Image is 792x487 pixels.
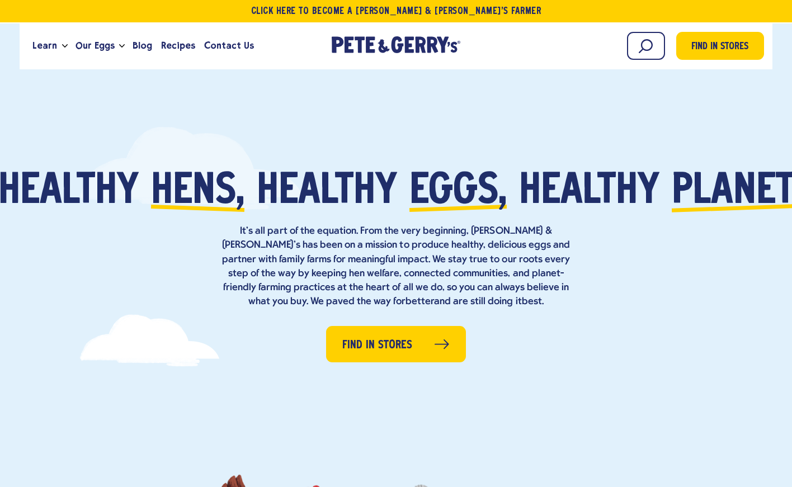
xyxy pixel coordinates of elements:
[217,224,575,309] p: It’s all part of the equation. From the very beginning, [PERSON_NAME] & [PERSON_NAME]’s has been ...
[32,39,57,53] span: Learn
[71,31,119,61] a: Our Eggs
[406,296,434,307] strong: better
[76,39,115,53] span: Our Eggs
[62,44,68,48] button: Open the dropdown menu for Learn
[161,39,195,53] span: Recipes
[627,32,665,60] input: Search
[519,171,659,213] span: healthy
[409,171,507,213] span: eggs,
[522,296,542,307] strong: best
[342,337,412,354] span: Find in Stores
[200,31,258,61] a: Contact Us
[151,171,244,213] span: hens,
[326,326,466,362] a: Find in Stores
[128,31,157,61] a: Blog
[157,31,200,61] a: Recipes
[257,171,397,213] span: healthy
[676,32,764,60] a: Find in Stores
[133,39,152,53] span: Blog
[691,40,748,55] span: Find in Stores
[204,39,254,53] span: Contact Us
[28,31,62,61] a: Learn
[119,44,125,48] button: Open the dropdown menu for Our Eggs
